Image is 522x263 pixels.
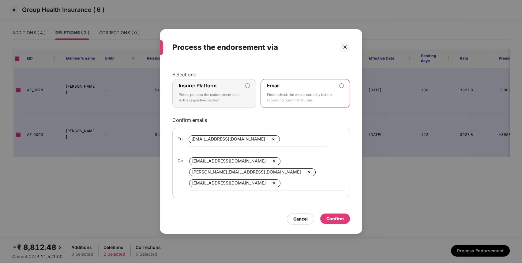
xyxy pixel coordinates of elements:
[340,84,344,88] input: EmailPlease check the emails correctly before clicking to “confirm” button.
[293,216,308,222] div: Cancel
[267,82,280,89] label: Email
[172,71,350,78] p: Select one
[270,136,277,143] img: svg+xml;base64,PHN2ZyBpZD0iQ3Jvc3MtMzJ4MzIiIHhtbG5zPSJodHRwOi8vd3d3LnczLm9yZy8yMDAwL3N2ZyIgd2lkdG...
[192,158,266,163] span: [EMAIL_ADDRESS][DOMAIN_NAME]
[192,180,266,185] span: [EMAIL_ADDRESS][DOMAIN_NAME]
[179,82,216,89] label: Insurer Platform
[172,35,335,59] div: Process the endorsement via
[172,117,350,123] p: Confirm emails
[178,135,182,142] span: To
[191,136,265,141] span: [EMAIL_ADDRESS][DOMAIN_NAME]
[178,157,183,164] span: Cc
[270,158,278,165] img: svg+xml;base64,PHN2ZyBpZD0iQ3Jvc3MtMzJ4MzIiIHhtbG5zPSJodHRwOi8vd3d3LnczLm9yZy8yMDAwL3N2ZyIgd2lkdG...
[343,45,347,49] span: close
[267,92,335,103] p: Please check the emails correctly before clicking to “confirm” button.
[192,169,301,174] span: [PERSON_NAME][EMAIL_ADDRESS][DOMAIN_NAME]
[179,92,241,103] p: Please process the endorsement data to the respective platform
[306,169,313,176] img: svg+xml;base64,PHN2ZyBpZD0iQ3Jvc3MtMzJ4MzIiIHhtbG5zPSJodHRwOi8vd3d3LnczLm9yZy8yMDAwL3N2ZyIgd2lkdG...
[246,84,250,88] input: Insurer PlatformPlease process the endorsement data to the respective platform
[270,180,278,187] img: svg+xml;base64,PHN2ZyBpZD0iQ3Jvc3MtMzJ4MzIiIHhtbG5zPSJodHRwOi8vd3d3LnczLm9yZy8yMDAwL3N2ZyIgd2lkdG...
[326,215,344,222] div: Confirm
